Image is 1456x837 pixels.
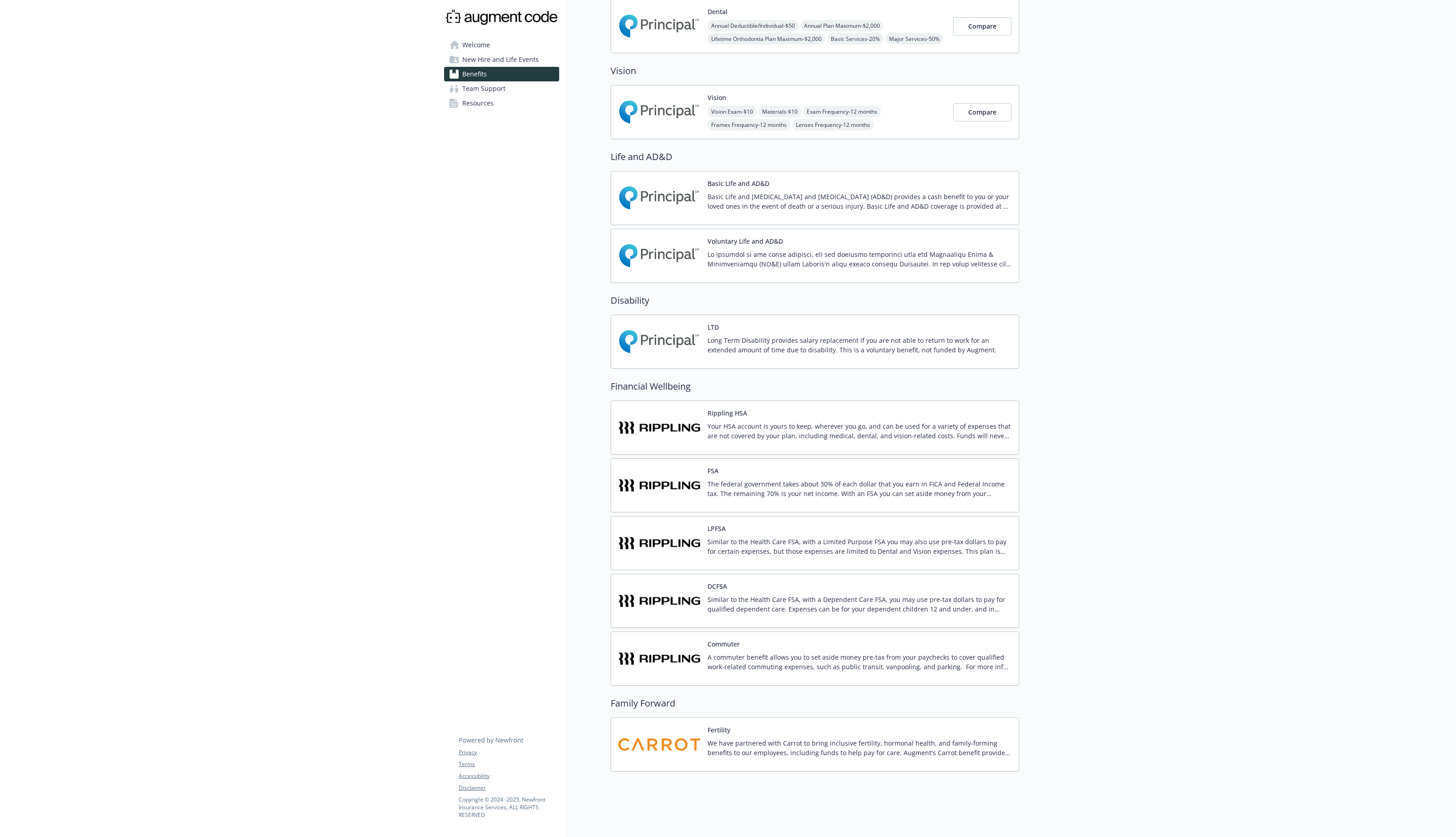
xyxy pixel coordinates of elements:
[618,725,700,764] img: Carrot carrier logo
[618,466,700,505] img: Rippling carrier logo
[444,81,559,96] a: Team Support
[618,322,700,361] img: Principal Financial Group Inc carrier logo
[708,652,1011,672] p: A commuter benefit allows you to set aside money pre-tax from your paychecks to cover qualified w...
[444,38,559,52] a: Welcome
[708,236,783,246] button: Voluntary Life and AD&D
[708,119,790,130] span: Frames Frequency - 12 months
[618,236,700,275] img: Principal Financial Group Inc carrier logo
[459,748,559,757] a: Privacy
[953,103,1011,121] button: Compare
[968,108,996,116] span: Compare
[444,67,559,81] a: Benefits
[708,336,1011,355] p: Long Term Disability provides salary replacement if you are not able to return to work for an ext...
[618,524,700,562] img: Rippling carrier logo
[708,738,1011,757] p: We have partnered with Carrot to bring inclusive fertility, hormonal health, and family-forming b...
[953,17,1011,35] button: Compare
[708,192,1011,211] p: Basic Life and [MEDICAL_DATA] and [MEDICAL_DATA] (AD&D) provides a cash benefit to you or your lo...
[708,250,1011,269] p: Lo ipsumdol si ame conse adipisci, eli sed doeiusmo temporinci utla etd Magnaaliqu Enima & Minimv...
[827,33,884,45] span: Basic Services - 20%
[462,67,487,81] span: Benefits
[708,725,730,735] button: Fertility
[611,294,1019,307] h2: Disability
[708,479,1011,498] p: The federal government takes about 30% of each dollar that you earn in FICA and Federal Income ta...
[968,22,996,30] span: Compare
[708,322,719,332] button: LTD
[462,96,494,110] span: Resources
[459,760,559,768] a: Terms
[459,796,559,819] p: Copyright © 2024 - 2025 , Newfront Insurance Services, ALL RIGHTS RESERVED
[708,408,747,418] button: Rippling HSA
[618,408,700,447] img: Rippling carrier logo
[758,106,801,117] span: Materials - $10
[618,7,700,45] img: Principal Financial Group Inc carrier logo
[618,639,700,678] img: Rippling carrier logo
[708,537,1011,556] p: Similar to the Health Care FSA, with a Limited Purpose FSA you may also use pre-tax dollars to pa...
[618,93,700,131] img: Principal Financial Group Inc carrier logo
[800,20,884,31] span: Annual Plan Maximum - $2,000
[708,524,726,533] button: LPFSA
[611,150,1019,164] h2: Life and AD&D
[459,772,559,780] a: Accessibility
[708,179,769,188] button: Basic Life and AD&D
[611,64,1019,78] h2: Vision
[708,20,799,31] span: Annual Deductible/Individual - $50
[708,639,740,649] button: Commuter
[708,421,1011,441] p: Your HSA account is yours to keep, wherever you go, and can be used for a variety of expenses tha...
[462,81,506,96] span: Team Support
[885,33,943,45] span: Major Services - 50%
[611,380,1019,393] h2: Financial Wellbeing
[444,96,559,110] a: Resources
[444,52,559,67] a: New Hire and Life Events
[462,38,490,52] span: Welcome
[618,179,700,217] img: Principal Financial Group Inc carrier logo
[459,784,559,792] a: Disclaimer
[708,595,1011,614] p: Similar to the Health Care FSA, with a Dependent Care FSA, you may use pre-tax dollars to pay for...
[611,697,1019,710] h2: Family Forward
[708,466,718,476] button: FSA
[618,581,700,620] img: Rippling carrier logo
[462,52,539,67] span: New Hire and Life Events
[708,7,728,16] button: Dental
[708,581,727,591] button: DCFSA
[803,106,881,117] span: Exam Frequency - 12 months
[708,93,726,102] button: Vision
[708,106,757,117] span: Vision Exam - $10
[792,119,874,130] span: Lenses Frequency - 12 months
[708,33,825,45] span: Lifetime Orthodontia Plan Maximum - $2,000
